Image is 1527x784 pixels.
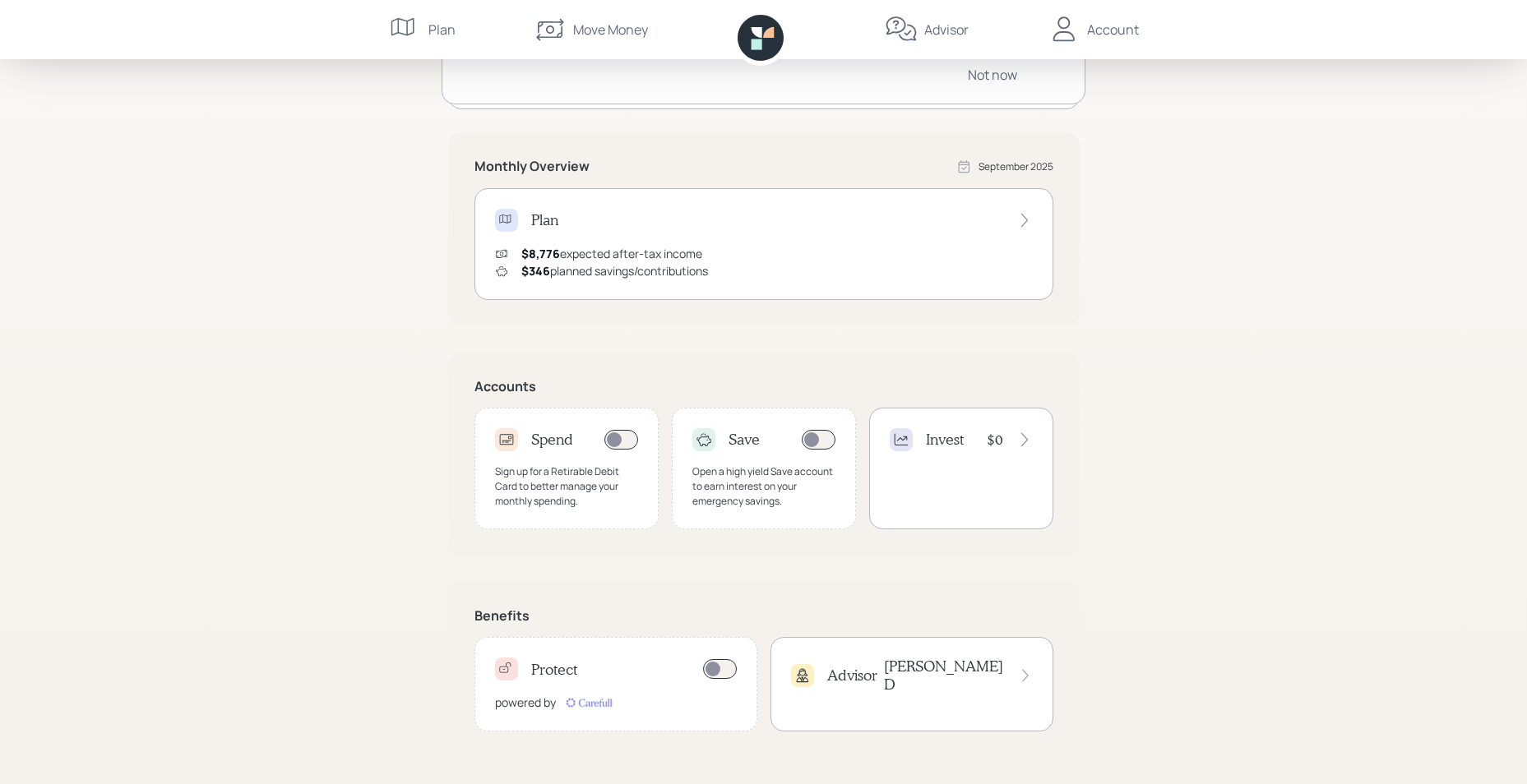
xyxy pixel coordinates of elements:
h4: Save [729,431,760,449]
div: Move Money [573,20,648,39]
h4: Invest [926,431,964,449]
div: Account [1087,20,1139,39]
img: carefull-M2HCGCDH.digested.png [562,694,615,711]
h4: $0 [987,431,1003,449]
div: Plan [428,20,456,39]
h4: Advisor [827,666,877,685]
h4: Plan [531,211,558,229]
div: Not now [968,66,1017,84]
div: Open a high yield Save account to earn interest on your emergency savings. [692,464,835,509]
div: Advisor [924,20,969,39]
div: September 2025 [979,159,1053,174]
h4: Spend [531,431,573,449]
div: expected after-tax income [521,245,702,262]
span: $8,776 [521,246,560,261]
div: powered by [495,694,556,711]
h5: Accounts [474,379,1053,394]
h4: [PERSON_NAME] D [884,657,1005,693]
span: $346 [521,263,550,279]
div: Sign up for a Retirable Debit Card to better manage your monthly spending. [495,464,638,509]
h5: Benefits [474,608,1053,624]
div: planned savings/contributions [521,262,708,279]
h5: Monthly Overview [474,159,590,174]
h4: Protect [531,661,577,679]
